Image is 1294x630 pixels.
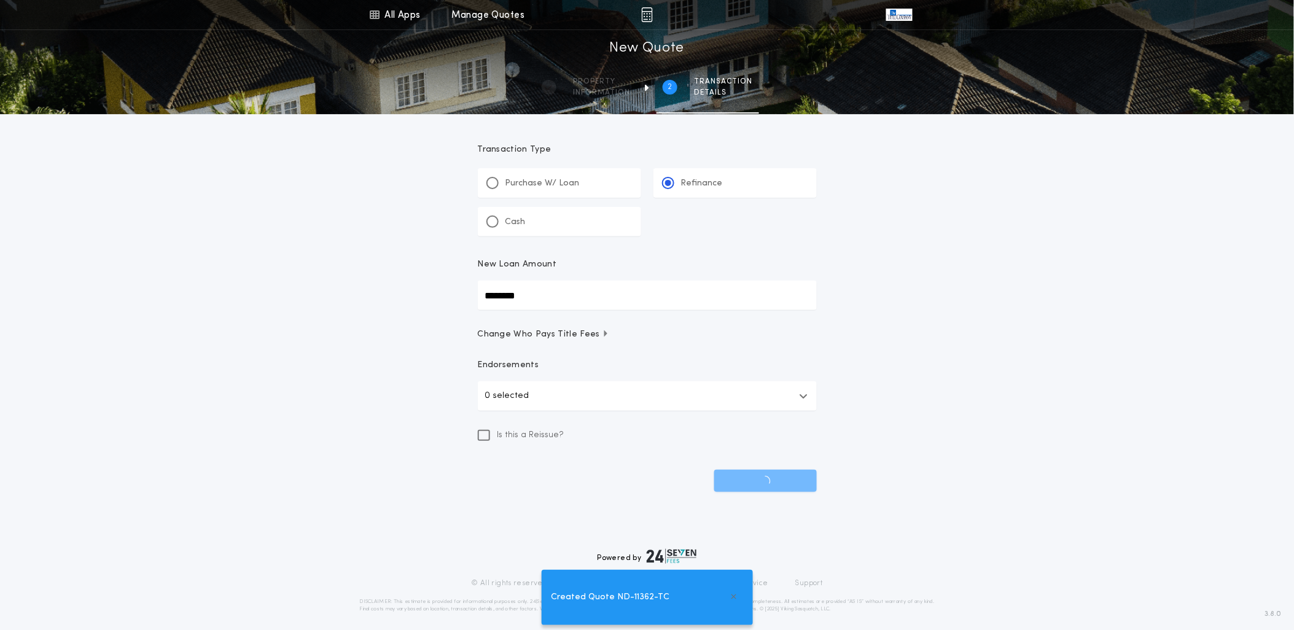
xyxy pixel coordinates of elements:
div: Powered by [598,549,697,564]
span: Change Who Pays Title Fees [478,329,610,341]
p: Refinance [681,177,723,190]
span: Is this a Reissue? [497,429,564,441]
img: img [641,7,653,22]
p: Purchase W/ Loan [505,177,580,190]
input: New Loan Amount [478,281,817,310]
p: Endorsements [478,359,817,371]
span: Transaction [695,77,753,87]
p: Cash [505,216,526,228]
span: information [574,88,631,98]
span: details [695,88,753,98]
p: 0 selected [485,389,529,403]
p: Transaction Type [478,144,817,156]
span: Created Quote ND-11362-TC [552,591,670,604]
img: logo [647,549,697,564]
p: New Loan Amount [478,259,557,271]
button: Change Who Pays Title Fees [478,329,817,341]
h1: New Quote [609,39,684,58]
img: vs-icon [886,9,912,21]
button: 0 selected [478,381,817,411]
span: Property [574,77,631,87]
h2: 2 [668,82,672,92]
